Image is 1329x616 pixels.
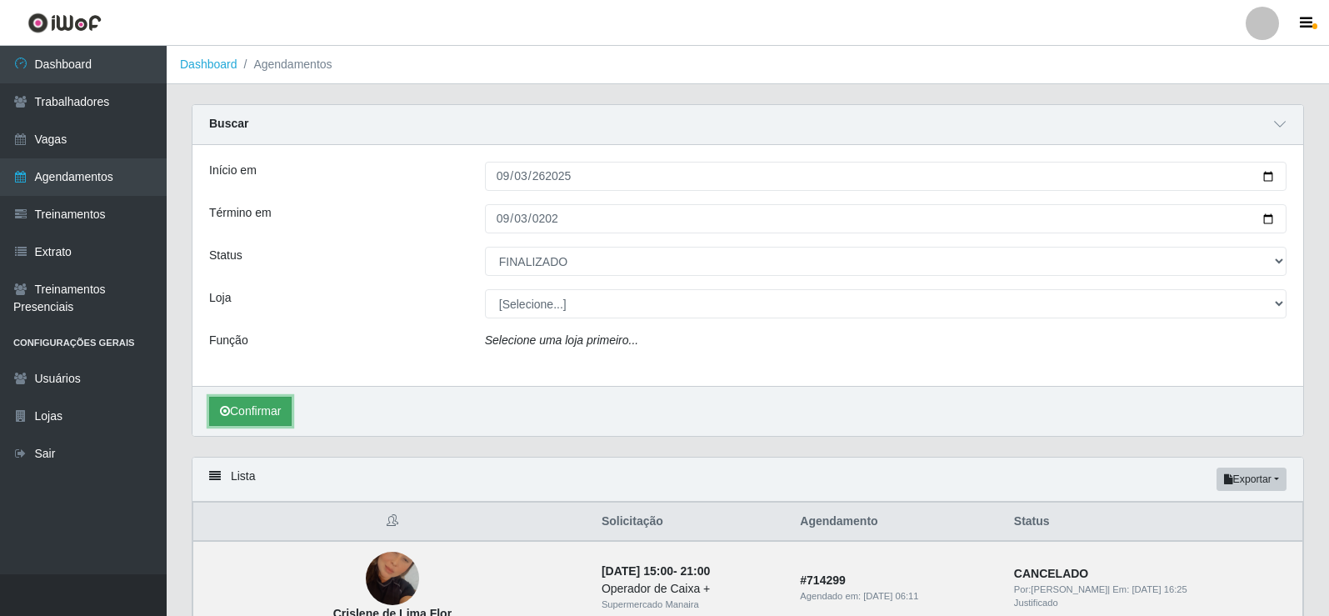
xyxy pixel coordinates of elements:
i: Selecione uma loja primeiro... [485,333,638,347]
time: [DATE] 15:00 [602,564,673,578]
label: Loja [209,289,231,307]
div: Operador de Caixa + [602,580,780,598]
strong: CANCELADO [1014,567,1088,580]
time: 21:00 [681,564,711,578]
strong: # 714299 [800,573,846,587]
input: 00/00/0000 [485,204,1287,233]
div: Supermercado Manaira [602,598,780,612]
th: Agendamento [790,503,1004,542]
strong: Buscar [209,117,248,130]
input: 00/00/0000 [485,162,1287,191]
div: Agendado em: [800,589,994,603]
div: | Em: [1014,583,1292,597]
label: Início em [209,162,257,179]
time: [DATE] 16:25 [1132,584,1187,594]
time: [DATE] 06:11 [863,591,918,601]
label: Término em [209,204,272,222]
li: Agendamentos [237,56,332,73]
button: Confirmar [209,397,292,426]
th: Solicitação [592,503,790,542]
label: Status [209,247,242,264]
div: Justificado [1014,596,1292,610]
button: Exportar [1217,468,1287,491]
th: Status [1004,503,1303,542]
img: CoreUI Logo [27,13,102,33]
a: Dashboard [180,58,237,71]
label: Função [209,332,248,349]
strong: - [602,564,710,578]
nav: breadcrumb [167,46,1329,84]
span: Por: [PERSON_NAME] [1014,584,1108,594]
div: Lista [192,458,1303,502]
